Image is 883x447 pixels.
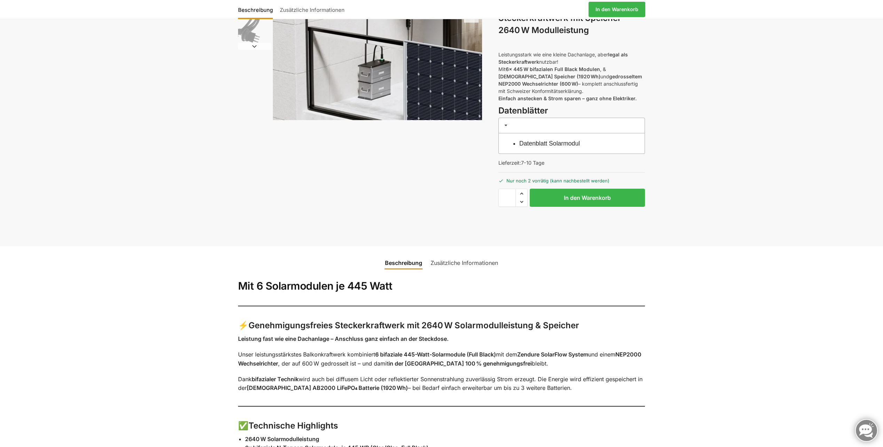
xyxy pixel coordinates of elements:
h2: Mit 6 Solarmodulen je 445 Watt [238,280,645,293]
a: In den Warenkorb [589,2,645,17]
strong: NEP2000 Wechselrichter [238,351,641,367]
strong: 6x 445 W bifazialen Full Black Modulen [506,66,600,72]
span: Increase quantity [516,189,527,198]
strong: Leistung fast wie eine Dachanlage – Anschluss ganz einfach an der Steckdose. [238,335,449,342]
a: Zusätzliche Informationen [426,254,502,271]
button: Next slide [238,43,271,50]
strong: bifazialer Technik [252,376,299,383]
strong: Genehmigungsfreies Steckerkraftwerk mit 2640 W Solarmodulleistung & Speicher [249,320,579,330]
strong: [DEMOGRAPHIC_DATA] Speicher (1920 Wh) [498,73,600,79]
span: Reduce quantity [516,197,527,206]
li: 4 / 4 [236,15,271,50]
span: Lieferzeit: [498,160,544,166]
strong: Technische Highlights [249,421,338,431]
img: Anschlusskabel-3meter_schweizer-stecker [238,16,271,49]
strong: 2640 W Solarmodulleistung [245,436,319,442]
p: Unser leistungsstärkstes Balkonkraftwerk kombiniert mit dem und einem , der auf 600 W gedrosselt ... [238,350,645,368]
a: Datenblatt Solarmodul [519,140,580,147]
p: Nur noch 2 vorrätig (kann nachbestellt werden) [498,172,645,185]
h3: ⚡ [238,320,645,332]
strong: 6 bifaziale 445-Watt-Solarmodule (Full Black) [375,351,496,358]
strong: in der [GEOGRAPHIC_DATA] 100 % genehmigungsfrei [388,360,532,367]
a: Zusätzliche Informationen [276,1,348,18]
span: 7-10 Tage [521,160,544,166]
iframe: Sicherer Rahmen für schnelle Bezahlvorgänge [497,211,646,230]
a: Beschreibung [238,1,276,18]
a: Beschreibung [381,254,426,271]
button: In den Warenkorb [530,189,645,207]
h3: ✅ [238,420,645,432]
p: Dank wird auch bei diffusem Licht oder reflektierter Sonnenstrahlung zuverlässig Strom erzeugt. D... [238,375,645,393]
strong: Zendure SolarFlow System [517,351,588,358]
strong: [DEMOGRAPHIC_DATA] AB2000 LiFePO₄ Batterie (1920 Wh) [247,384,408,391]
input: Produktmenge [498,189,516,207]
h3: Datenblätter [498,105,645,117]
p: Leistungsstark wie eine kleine Dachanlage, aber nutzbar! Mit , & und – komplett anschlussfertig m... [498,51,645,102]
strong: Einfach anstecken & Strom sparen – ganz ohne Elektriker. [498,95,637,101]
